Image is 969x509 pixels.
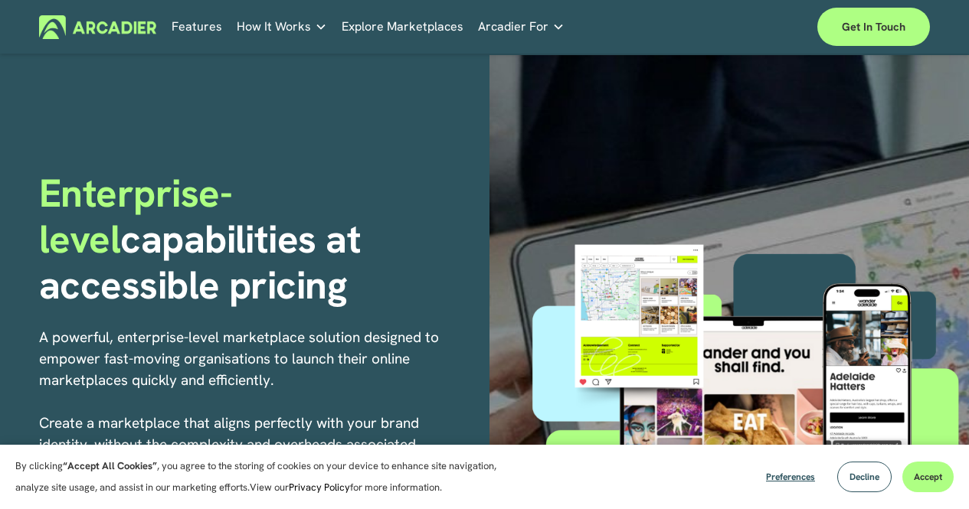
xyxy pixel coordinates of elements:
span: Accept [914,471,942,483]
button: Decline [837,462,892,492]
strong: “Accept All Cookies” [63,459,157,472]
a: Explore Marketplaces [342,15,463,39]
a: Features [172,15,222,39]
img: Arcadier [39,15,156,39]
button: Accept [902,462,954,492]
a: Privacy Policy [289,481,350,494]
span: Preferences [766,471,815,483]
button: Preferences [755,462,827,492]
span: Enterprise-level [39,168,232,264]
span: How It Works [237,16,311,38]
strong: capabilities at accessible pricing [39,214,371,310]
a: folder dropdown [237,15,327,39]
a: Get in touch [817,8,930,46]
p: By clicking , you agree to the storing of cookies on your device to enhance site navigation, anal... [15,455,513,498]
a: folder dropdown [478,15,565,39]
span: Arcadier For [478,16,548,38]
span: Decline [850,471,879,483]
